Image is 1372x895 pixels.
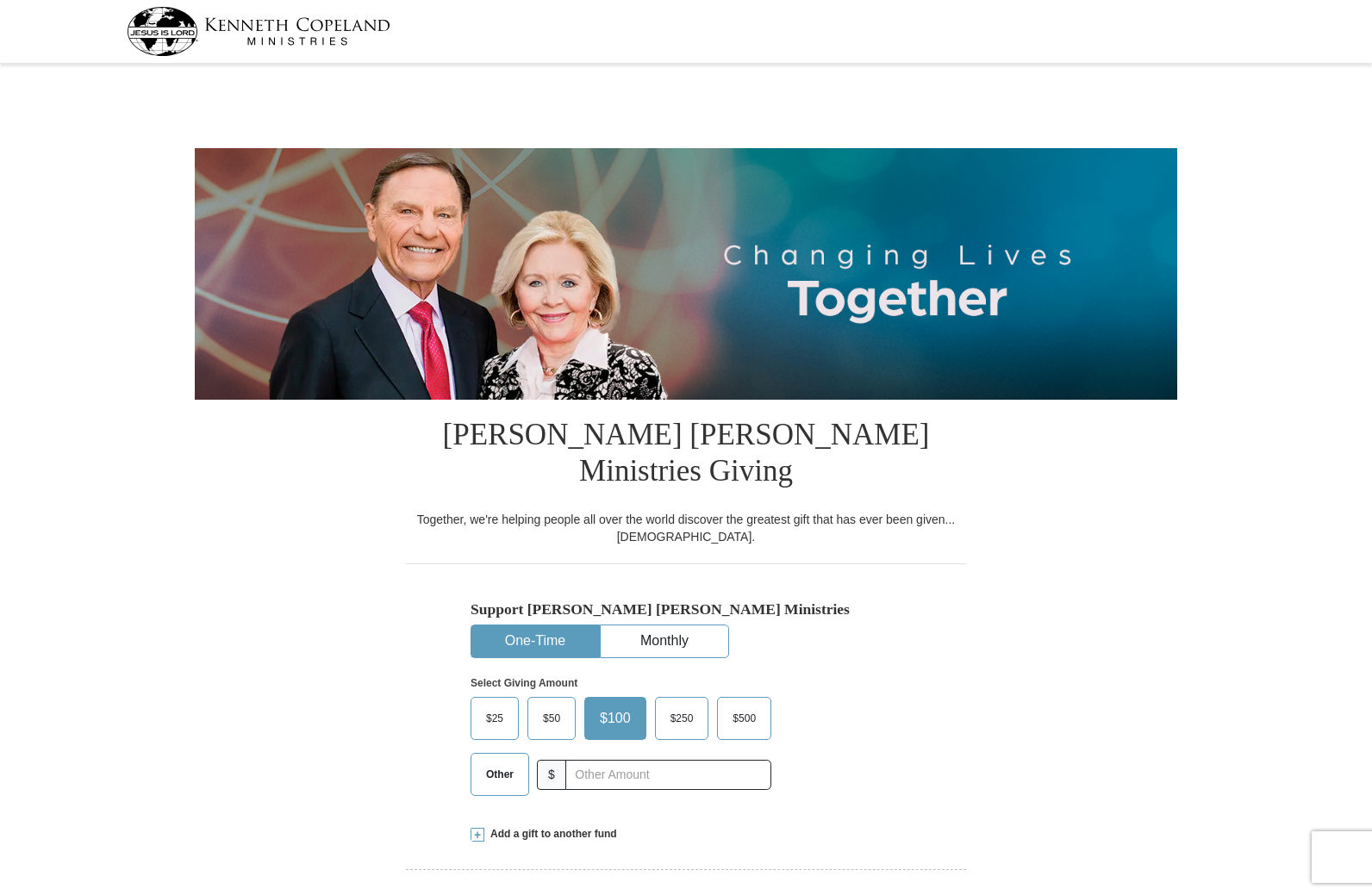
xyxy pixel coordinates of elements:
span: $500 [724,705,764,731]
span: $100 [591,705,639,731]
div: Together, we're helping people all over the world discover the greatest gift that has ever been g... [406,511,966,545]
button: Monthly [601,625,728,657]
h1: [PERSON_NAME] [PERSON_NAME] Ministries Giving [406,400,966,511]
span: $ [537,760,566,790]
input: Other Amount [565,760,771,790]
button: One-Time [471,625,599,657]
h5: Support [PERSON_NAME] [PERSON_NAME] Ministries [471,600,901,618]
span: $250 [662,705,702,731]
span: $50 [534,705,569,731]
strong: Select Giving Amount [471,677,577,689]
span: Other [477,761,522,787]
span: Add a gift to another fund [484,827,617,842]
span: $25 [477,705,512,731]
img: kcm-header-logo.svg [127,7,390,56]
